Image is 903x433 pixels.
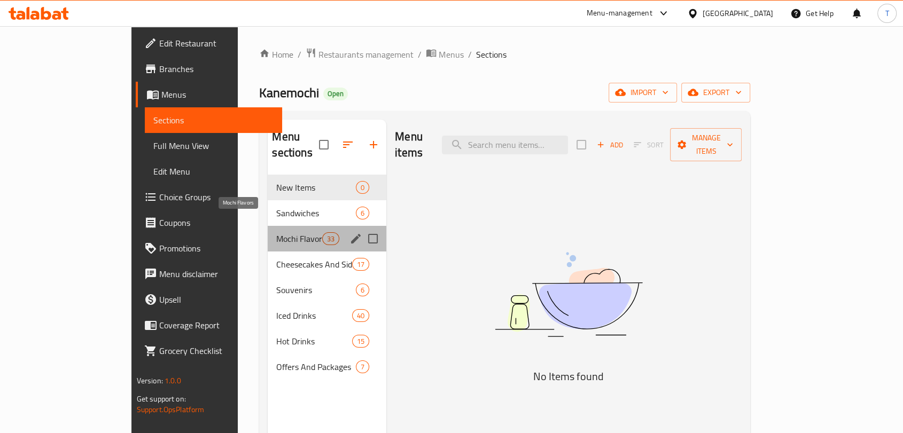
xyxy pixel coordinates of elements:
button: edit [348,231,364,247]
span: Sandwiches [276,207,356,219]
span: Choice Groups [159,191,274,203]
div: items [356,284,369,296]
span: Menus [439,48,463,61]
a: Restaurants management [306,48,414,61]
li: / [298,48,301,61]
span: New Items [276,181,356,194]
div: Hot Drinks15 [268,328,386,354]
a: Edit Menu [145,159,282,184]
img: dish.svg [435,224,702,365]
span: Hot Drinks [276,335,352,348]
a: Support.OpsPlatform [137,403,205,416]
span: Kanemochi [259,81,319,105]
button: Add [593,137,627,153]
span: Open [323,89,348,98]
span: Coverage Report [159,319,274,332]
button: export [681,83,750,103]
button: import [609,83,677,103]
li: / [468,48,471,61]
nav: breadcrumb [259,48,750,61]
input: search [442,136,568,154]
div: Menu-management [587,7,652,20]
div: [GEOGRAPHIC_DATA] [703,7,773,19]
span: Grocery Checklist [159,344,274,357]
h5: No Items found [435,368,702,385]
span: export [690,86,742,99]
span: Promotions [159,242,274,255]
div: Sandwiches6 [268,200,386,226]
span: Version: [137,374,163,388]
span: Menus [161,88,274,101]
a: Promotions [136,235,282,261]
a: Sections [145,107,282,133]
span: 6 [356,285,369,295]
button: Add section [361,132,386,158]
span: Sections [153,114,274,127]
span: Select all sections [313,133,335,156]
span: Iced Drinks [276,309,352,322]
span: Cheesecakes And Sides [276,258,352,271]
div: Souvenirs6 [268,277,386,303]
div: Iced Drinks40 [268,303,386,328]
div: Open [323,88,348,100]
a: Coverage Report [136,312,282,338]
div: Mochi Flavors33edit [268,226,386,251]
span: Manage items [679,131,733,158]
span: Edit Restaurant [159,37,274,50]
span: 33 [323,234,339,244]
h2: Menu items [395,129,429,161]
a: Upsell [136,287,282,312]
nav: Menu sections [268,170,386,384]
span: Mochi Flavors [276,232,322,245]
a: Choice Groups [136,184,282,210]
div: items [356,181,369,194]
span: Coupons [159,216,274,229]
h2: Menu sections [272,129,319,161]
span: Sort sections [335,132,361,158]
span: T [885,7,889,19]
span: 0 [356,183,369,193]
span: Menu disclaimer [159,267,274,280]
div: Cheesecakes And Sides17 [268,251,386,277]
span: Full Menu View [153,139,274,152]
span: 7 [356,362,369,372]
span: Branches [159,62,274,75]
span: Edit Menu [153,165,274,178]
span: 15 [353,336,369,347]
span: import [617,86,668,99]
span: 1.0.0 [165,374,181,388]
span: Sort items [627,137,670,153]
a: Menus [136,82,282,107]
span: 6 [356,208,369,218]
span: Get support on: [137,392,186,406]
span: Souvenirs [276,284,356,296]
a: Full Menu View [145,133,282,159]
span: Sections [476,48,506,61]
button: Manage items [670,128,742,161]
div: New Items0 [268,175,386,200]
a: Coupons [136,210,282,235]
span: Add [595,139,624,151]
span: Add item [593,137,627,153]
a: Branches [136,56,282,82]
span: 17 [353,259,369,270]
span: Restaurants management [318,48,414,61]
li: / [418,48,422,61]
span: Offers And Packages [276,360,356,373]
a: Edit Restaurant [136,30,282,56]
a: Grocery Checklist [136,338,282,364]
span: 40 [353,311,369,321]
span: Upsell [159,293,274,306]
a: Menu disclaimer [136,261,282,287]
a: Menus [426,48,463,61]
div: Offers And Packages7 [268,354,386,380]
